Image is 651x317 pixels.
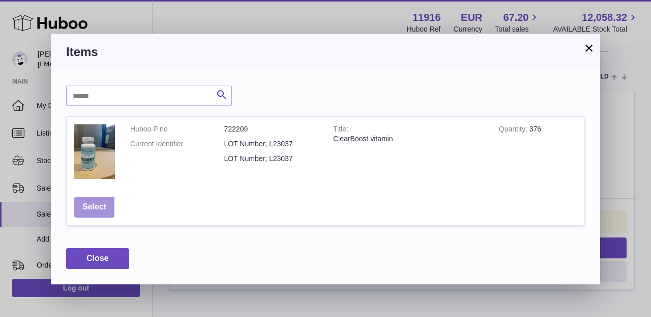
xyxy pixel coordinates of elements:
[333,125,348,136] strong: Title
[491,117,584,189] td: 376
[66,248,129,269] button: Close
[74,124,115,179] img: ClearBoost vitamin
[74,197,114,218] button: Select
[130,124,224,134] dt: Huboo P no
[224,139,318,149] dd: LOT Number; L23037
[66,44,585,60] h3: Items
[224,154,318,164] dd: LOT Number; L23037
[86,254,109,262] span: Close
[333,134,484,144] div: ClearBoost vitamin
[583,42,595,54] button: ×
[224,124,318,134] dd: 722209
[130,139,224,149] dt: Current Identifier
[499,125,529,136] strong: Quantity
